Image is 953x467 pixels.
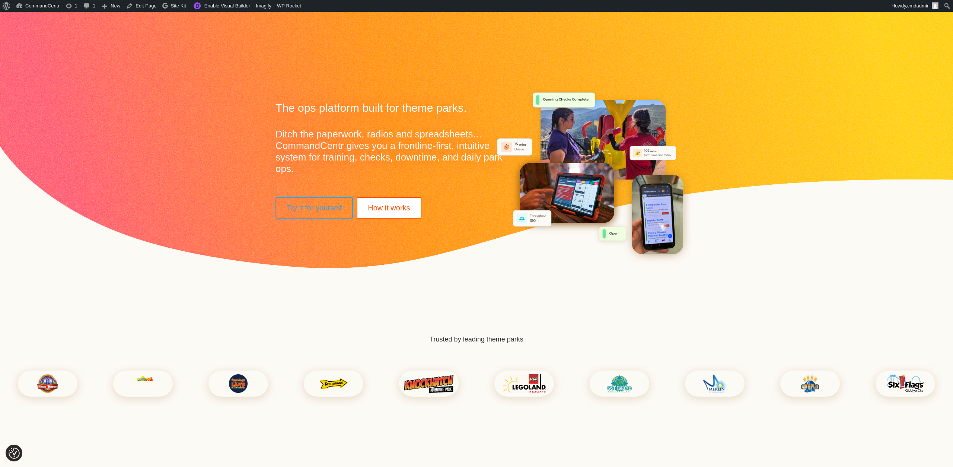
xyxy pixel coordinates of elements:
[511,209,554,229] img: Throughput
[907,3,930,9] span: cmdadmin
[632,175,683,255] img: Mobile Device
[9,448,20,459] img: Revisit consent button
[540,100,666,180] img: Ride Operators
[275,140,503,174] span: CommandCentr gives you a frontline-first, intuitive system for training, checks, downtime, and da...
[275,197,353,219] a: Try it for yourself
[627,144,678,162] img: Downtime
[801,374,819,393] img: Movie_Park_Germany_Logo (1)
[9,448,20,459] button: Consent Preferences
[320,374,348,393] img: Kennywood_Arrow_logo (1)
[503,374,545,393] img: Legoland_resorts_logo-1
[37,374,58,393] img: atr-logo
[520,163,614,223] img: Tablet
[886,374,924,393] img: SixFlags
[357,197,421,219] a: How it works
[229,374,248,393] img: Flamingo-Land_Resort.svg_
[703,374,727,393] img: Merlin_Entertainments_2013 (1)
[607,374,632,393] img: Lost Island Theme Park
[430,336,523,343] span: Trusted by leading theme parks
[133,374,153,393] img: Chessington_World_of_Adventures_Resort_official_Logo-300x269
[404,374,454,393] img: KnockHatch-Logo
[275,128,482,140] span: Ditch the paperwork, radios and spreadsheets…
[593,222,632,248] img: Open
[495,136,535,158] img: Queue
[171,3,186,9] span: Site Kit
